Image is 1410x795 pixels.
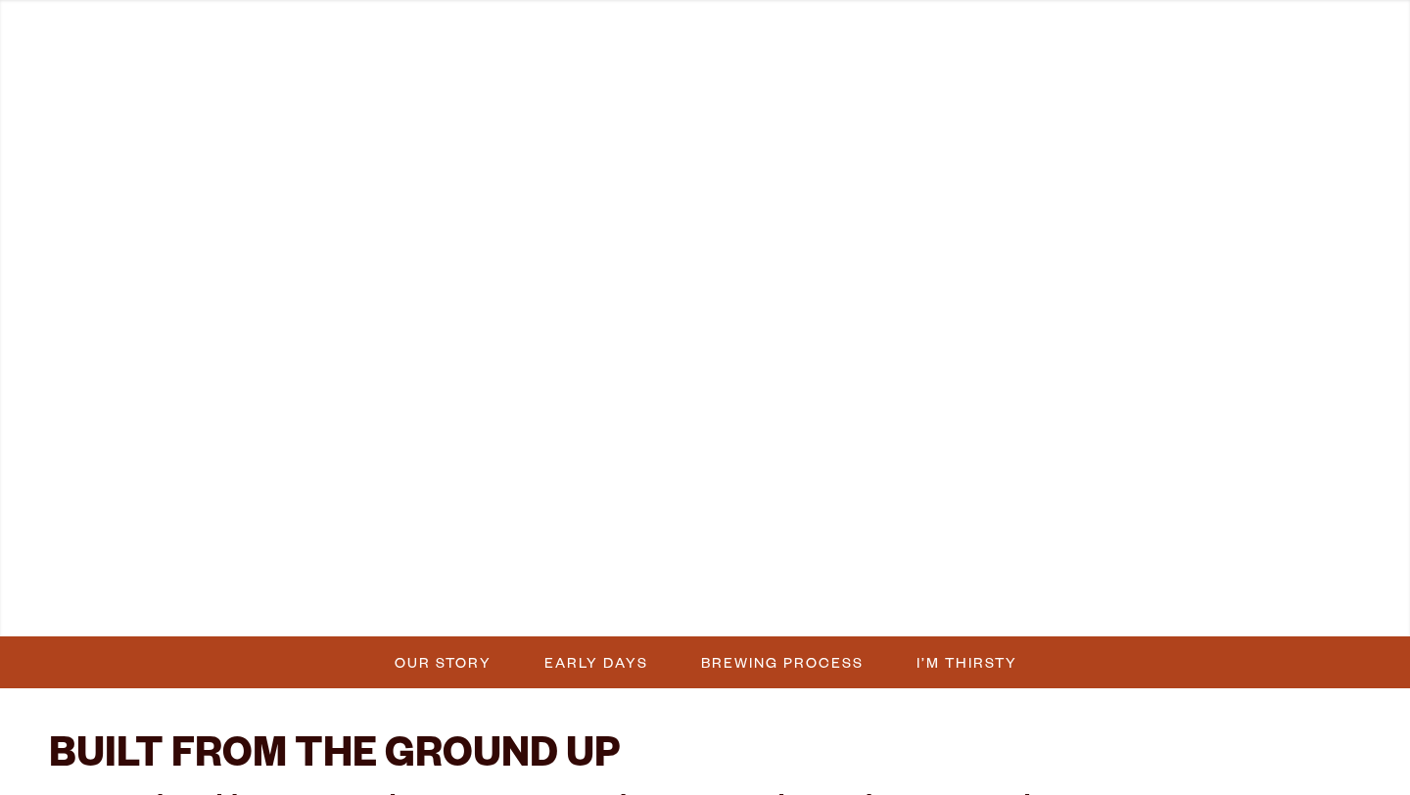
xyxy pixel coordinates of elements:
span: Gear [402,46,456,62]
a: Impact [1021,12,1119,100]
a: Beer [49,12,122,100]
a: Winery [536,12,639,100]
span: Our Story [395,648,492,677]
a: Gear [390,12,469,100]
span: I’m Thirsty [916,648,1017,677]
a: Taprooms [189,12,322,100]
span: Impact [1034,46,1106,62]
a: Brewing Process [689,648,873,677]
a: Our Story [383,648,501,677]
a: Beer Finder [1187,12,1336,100]
span: Beer [62,46,110,62]
a: Our Story [817,12,955,100]
span: Winery [548,46,627,62]
a: I’m Thirsty [905,648,1027,677]
span: Taprooms [202,46,309,62]
span: Early Days [544,648,648,677]
span: Our Story [829,46,942,62]
a: Early Days [533,648,658,677]
h2: BUILT FROM THE GROUND UP [49,735,1083,782]
span: Brewing Process [701,648,864,677]
span: Beer Finder [1199,46,1323,62]
a: Odell Home [692,12,766,100]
